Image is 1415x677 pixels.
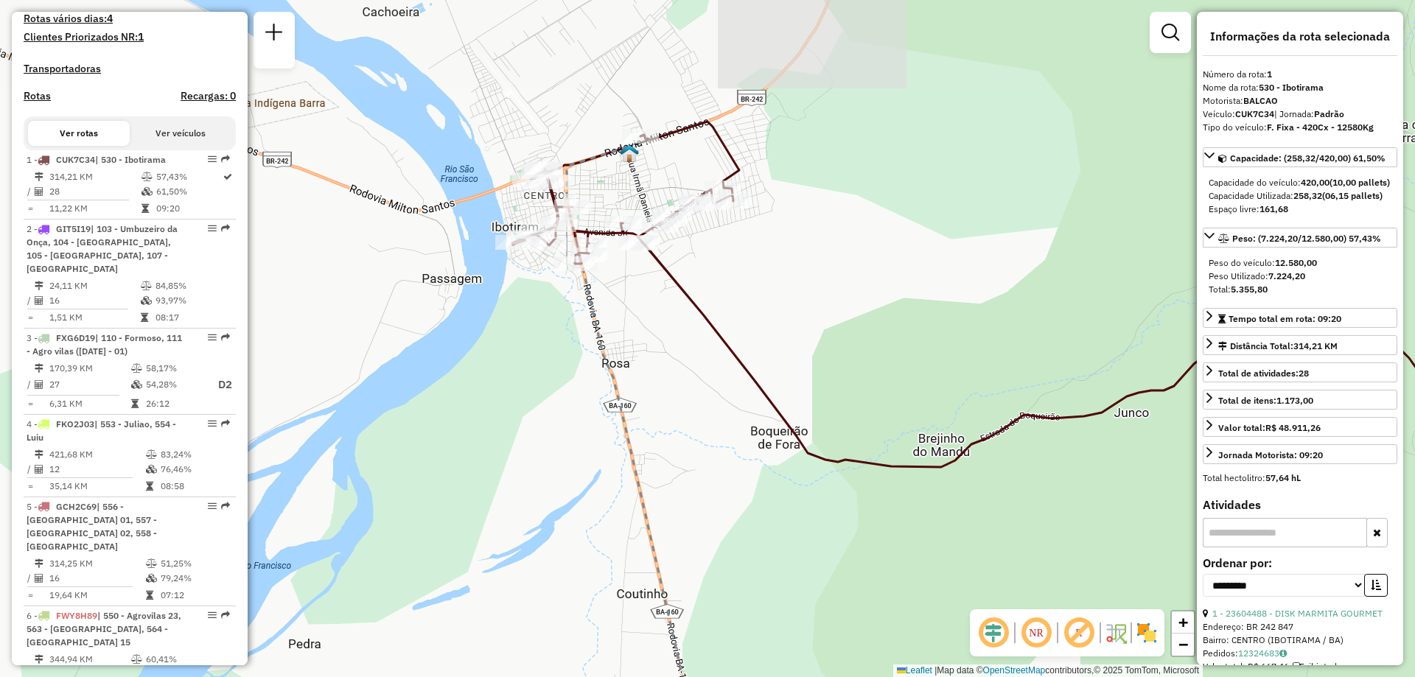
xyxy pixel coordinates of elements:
[35,187,43,196] i: Total de Atividades
[49,293,140,308] td: 16
[1364,574,1388,597] button: Ordem crescente
[49,479,145,494] td: 35,14 KM
[160,462,230,477] td: 76,46%
[35,559,43,568] i: Distância Total
[35,574,43,583] i: Total de Atividades
[35,380,43,389] i: Total de Atividades
[1203,147,1397,167] a: Capacidade: (258,32/420,00) 61,50%
[1178,613,1188,631] span: +
[1330,177,1390,188] strong: (10,00 pallets)
[145,396,204,411] td: 26:12
[146,450,157,459] i: % de utilização do peso
[208,502,217,511] em: Opções
[206,376,232,393] p: D2
[976,615,1011,650] span: Ocultar deslocamento
[1203,634,1397,647] div: Bairro: CENTRO (IBOTIRAMA / BA)
[897,665,932,676] a: Leaflet
[141,204,149,213] i: Tempo total em rota
[1259,82,1324,93] strong: 530 - Ibotirama
[1322,190,1383,201] strong: (06,15 pallets)
[1218,394,1313,407] div: Total de itens:
[49,169,141,184] td: 314,21 KM
[221,419,230,428] em: Rota exportada
[221,224,230,233] em: Rota exportada
[1209,189,1391,203] div: Capacidade Utilizada:
[49,396,130,411] td: 6,31 KM
[160,479,230,494] td: 08:58
[1265,472,1301,483] strong: 57,64 hL
[49,184,141,199] td: 28
[1209,203,1391,216] div: Espaço livre:
[141,296,152,305] i: % de utilização da cubagem
[221,611,230,620] em: Rota exportada
[27,154,166,165] span: 1 -
[49,588,145,603] td: 19,64 KM
[35,281,43,290] i: Distância Total
[1276,395,1313,406] strong: 1.173,00
[35,655,43,664] i: Distância Total
[1209,176,1391,189] div: Capacidade do veículo:
[1209,257,1317,268] span: Peso do veículo:
[146,482,153,491] i: Tempo total em rota
[1229,313,1341,324] span: Tempo total em rota: 09:20
[49,652,130,667] td: 344,94 KM
[1203,228,1397,248] a: Peso: (7.224,20/12.580,00) 57,43%
[1203,390,1397,410] a: Total de itens:1.173,00
[131,380,142,389] i: % de utilização da cubagem
[1267,122,1374,133] strong: F. Fixa - 420Cx - 12580Kg
[1104,621,1128,645] img: Fluxo de ruas
[160,556,230,571] td: 51,25%
[27,376,34,394] td: /
[27,462,34,477] td: /
[1203,417,1397,437] a: Valor total:R$ 48.911,26
[1178,635,1188,653] span: −
[208,333,217,342] em: Opções
[259,18,289,51] a: Nova sessão e pesquisa
[1299,368,1309,379] strong: 28
[1293,340,1338,351] span: 314,21 KM
[1301,177,1330,188] strong: 420,00
[24,90,51,102] h4: Rotas
[138,30,144,43] strong: 1
[146,465,157,474] i: % de utilização da cubagem
[141,281,152,290] i: % de utilização do peso
[131,655,142,664] i: % de utilização do peso
[27,501,157,552] span: | 556 - [GEOGRAPHIC_DATA] 01, 557 - [GEOGRAPHIC_DATA] 02, 558 - [GEOGRAPHIC_DATA]
[49,447,145,462] td: 421,68 KM
[49,201,141,216] td: 11,22 KM
[27,332,182,357] span: | 110 - Formoso, 111 - Agro vilas ([DATE] - 01)
[1275,257,1317,268] strong: 12.580,00
[1218,421,1321,435] div: Valor total:
[56,610,97,621] span: FWY8H89
[1203,68,1397,81] div: Número da rota:
[1243,95,1278,106] strong: BALCAO
[208,155,217,164] em: Opções
[56,418,94,429] span: FKO2J03
[1235,108,1274,119] strong: CUK7C34
[208,419,217,428] em: Opções
[24,31,236,43] h4: Clientes Priorizados NR:
[1061,615,1097,650] span: Exibir rótulo
[27,201,34,216] td: =
[49,278,140,293] td: 24,11 KM
[35,172,43,181] i: Distância Total
[620,144,639,163] img: PA - Ibotirama
[95,154,166,165] span: | 530 - Ibotirama
[56,223,91,234] span: GIT5I19
[27,184,34,199] td: /
[1218,449,1323,462] div: Jornada Motorista: 09:20
[49,462,145,477] td: 12
[1212,608,1383,619] a: 1 - 23604488 - DISK MARMITA GOURMET
[208,224,217,233] em: Opções
[141,313,148,322] i: Tempo total em rota
[56,501,97,512] span: GCH2C69
[983,665,1046,676] a: OpenStreetMap
[27,588,34,603] td: =
[893,664,1203,677] div: Map data © contributors,© 2025 TomTom, Microsoft
[1203,94,1397,108] div: Motorista:
[49,361,130,376] td: 170,39 KM
[27,479,34,494] td: =
[221,502,230,511] em: Rota exportada
[1203,121,1397,134] div: Tipo do veículo:
[131,364,142,373] i: % de utilização do peso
